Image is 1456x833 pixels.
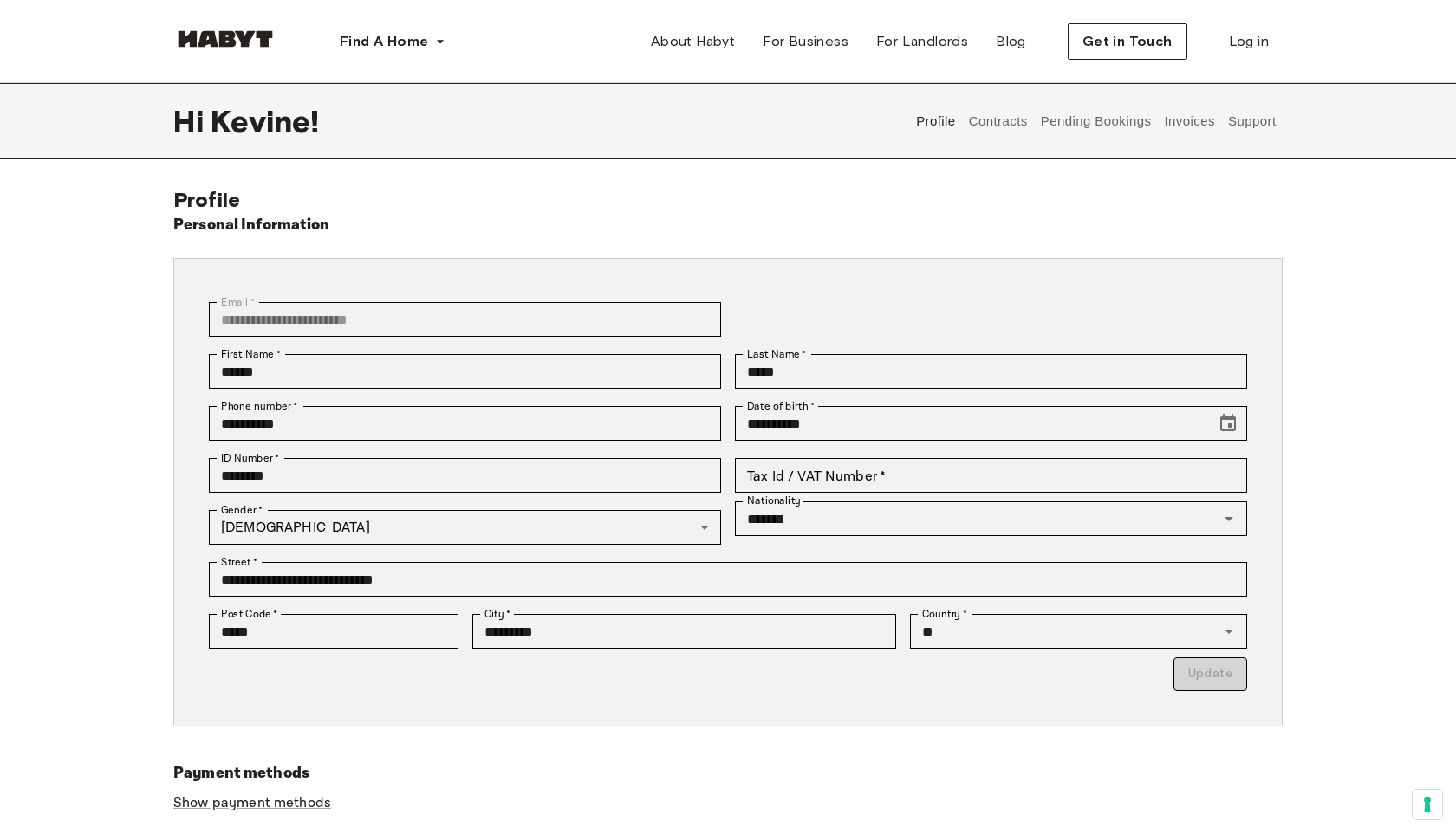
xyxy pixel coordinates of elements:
[221,502,263,518] label: Gender
[1068,23,1187,60] button: Get in Touch
[221,346,281,362] label: First Name
[1038,83,1154,159] button: Pending Bookings
[651,31,735,52] span: About Habyt
[173,794,331,812] a: Show payment methods
[1413,790,1442,819] button: Your consent preferences for tracking technologies
[747,398,815,414] label: Date of birth
[862,24,982,59] a: For Landlords
[221,554,257,570] label: Street
[221,398,298,414] label: Phone number
[922,606,967,622] label: Country
[763,31,848,52] span: For Business
[209,302,721,337] div: You can't change your email address at the moment. Please reach out to customer support in case y...
[173,30,277,48] img: Habyt
[211,103,319,139] span: Kevine !
[914,83,959,159] button: Profile
[221,606,278,622] label: Post Code
[982,24,1040,59] a: Blog
[966,83,1030,159] button: Contracts
[637,24,749,59] a: About Habyt
[876,31,968,52] span: For Landlords
[173,213,330,237] h6: Personal Information
[1082,31,1173,52] span: Get in Touch
[1225,83,1278,159] button: Support
[173,103,211,139] span: Hi
[1162,83,1217,159] button: Invoices
[209,510,721,545] div: [DEMOGRAPHIC_DATA]
[173,761,1283,785] h6: Payment methods
[1217,619,1241,643] button: Open
[749,24,862,59] a: For Business
[484,606,511,622] label: City
[747,494,801,508] label: Nationality
[1215,24,1283,59] a: Log in
[340,31,428,52] span: Find A Home
[910,83,1283,159] div: user profile tabs
[1217,507,1241,531] button: Open
[221,294,255,310] label: Email
[221,450,279,466] label: ID Number
[173,187,240,212] span: Profile
[1211,406,1245,441] button: Choose date, selected date is Jul 21, 2000
[747,346,807,362] label: Last Name
[996,31,1026,52] span: Blog
[1229,31,1269,52] span: Log in
[326,24,459,59] button: Find A Home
